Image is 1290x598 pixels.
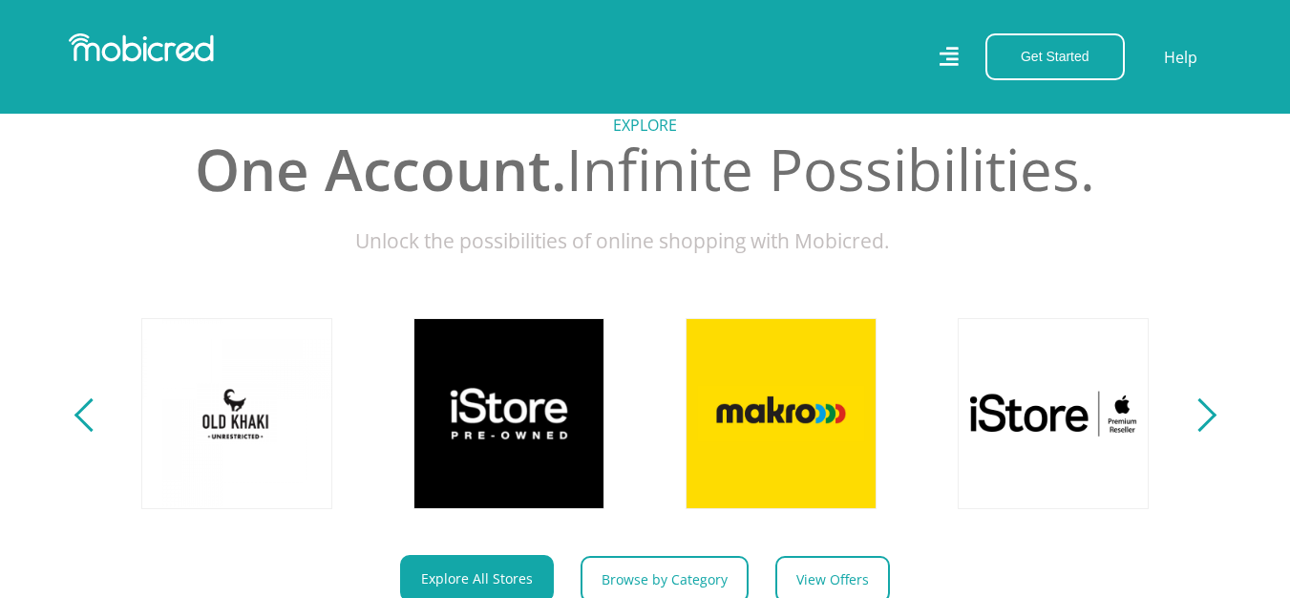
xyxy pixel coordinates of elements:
[79,395,103,433] button: Previous
[116,117,1175,135] h5: Explore
[195,130,566,208] span: One Account.
[116,226,1175,257] p: Unlock the possibilities of online shopping with Mobicred.
[1188,395,1212,433] button: Next
[1163,45,1198,70] a: Help
[985,33,1125,80] button: Get Started
[69,33,214,62] img: Mobicred
[116,135,1175,203] h2: Infinite Possibilities.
